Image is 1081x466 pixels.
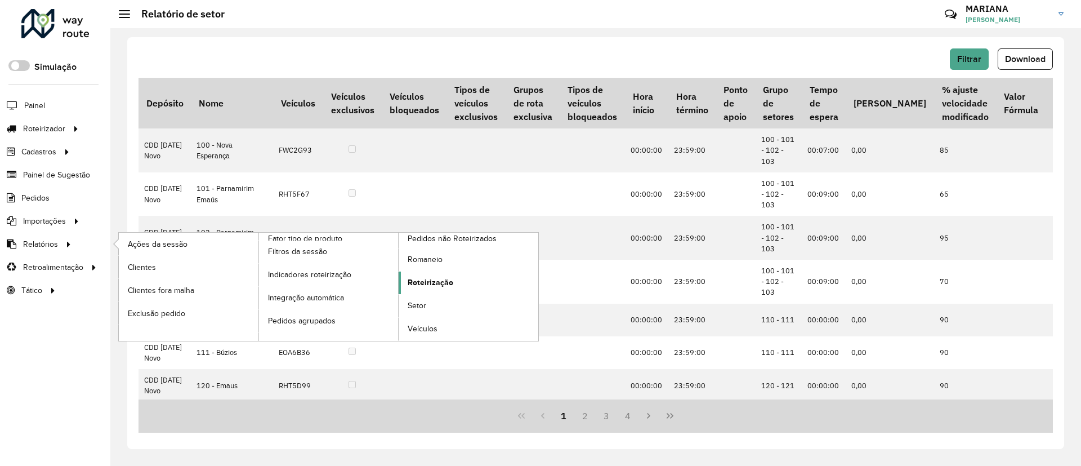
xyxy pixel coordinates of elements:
[802,78,846,128] th: Tempo de espera
[119,279,258,301] a: Clientes fora malha
[934,172,996,216] td: 65
[21,146,56,158] span: Cadastros
[716,78,755,128] th: Ponto de apoio
[996,78,1046,128] th: Valor Fórmula
[966,3,1050,14] h3: MARIANA
[950,48,989,70] button: Filtrar
[1005,54,1046,64] span: Download
[191,369,273,402] td: 120 - Emaus
[934,260,996,304] td: 70
[802,304,846,336] td: 00:00:00
[191,172,273,216] td: 101 - Parnamirim Emaús
[408,233,497,245] span: Pedidos não Roteirizados
[802,172,846,216] td: 00:09:00
[259,287,399,309] a: Integração automática
[139,216,191,260] td: CDD [DATE] Novo
[139,336,191,369] td: CDD [DATE] Novo
[408,300,426,312] span: Setor
[506,78,560,128] th: Grupos de rota exclusiva
[128,261,156,273] span: Clientes
[191,216,273,260] td: 102 - Parnamirim Centro
[24,100,45,112] span: Painel
[119,233,399,340] a: Fator tipo de produto
[382,78,446,128] th: Veículos bloqueados
[119,302,258,325] a: Exclusão pedido
[934,78,996,128] th: % ajuste velocidade modificado
[268,246,327,258] span: Filtros da sessão
[846,216,933,260] td: 0,00
[668,216,716,260] td: 23:59:00
[998,48,1053,70] button: Download
[119,233,258,255] a: Ações da sessão
[259,310,399,332] a: Pedidos agrupados
[846,128,933,172] td: 0,00
[447,78,506,128] th: Tipos de veículos exclusivos
[273,336,323,369] td: EOA6B36
[846,172,933,216] td: 0,00
[668,260,716,304] td: 23:59:00
[574,405,596,427] button: 2
[273,369,323,402] td: RHT5D99
[323,78,382,128] th: Veículos exclusivos
[625,260,668,304] td: 00:00:00
[34,60,77,74] label: Simulação
[273,128,323,172] td: FWC2G93
[191,78,273,128] th: Nome
[756,260,802,304] td: 100 - 101 - 102 - 103
[625,216,668,260] td: 00:00:00
[23,238,58,250] span: Relatórios
[756,172,802,216] td: 100 - 101 - 102 - 103
[756,78,802,128] th: Grupo de setores
[659,405,681,427] button: Last Page
[756,128,802,172] td: 100 - 101 - 102 - 103
[846,369,933,402] td: 0,00
[756,216,802,260] td: 100 - 101 - 102 - 103
[625,369,668,402] td: 00:00:00
[625,128,668,172] td: 00:00:00
[668,336,716,369] td: 23:59:00
[617,405,638,427] button: 4
[23,123,65,135] span: Roteirizador
[934,336,996,369] td: 90
[268,269,351,281] span: Indicadores roteirização
[756,369,802,402] td: 120 - 121
[128,308,185,319] span: Exclusão pedido
[130,8,225,20] h2: Relatório de setor
[802,128,846,172] td: 00:07:00
[596,405,617,427] button: 3
[846,260,933,304] td: 0,00
[273,78,323,128] th: Veículos
[268,315,336,327] span: Pedidos agrupados
[802,369,846,402] td: 00:00:00
[846,78,933,128] th: [PERSON_NAME]
[939,2,963,26] a: Contato Rápido
[408,254,443,265] span: Romaneio
[846,304,933,336] td: 0,00
[23,261,83,273] span: Retroalimentação
[625,304,668,336] td: 00:00:00
[273,216,323,260] td: RHT5F38
[802,216,846,260] td: 00:09:00
[273,172,323,216] td: RHT5F67
[399,248,538,271] a: Romaneio
[139,369,191,402] td: CDD [DATE] Novo
[21,192,50,204] span: Pedidos
[399,318,538,340] a: Veículos
[139,78,191,128] th: Depósito
[119,256,258,278] a: Clientes
[128,285,194,296] span: Clientes fora malha
[560,78,624,128] th: Tipos de veículos bloqueados
[268,233,342,245] span: Fator tipo de produto
[638,405,659,427] button: Next Page
[259,233,539,340] a: Pedidos não Roteirizados
[399,272,538,294] a: Roteirização
[259,241,399,263] a: Filtros da sessão
[259,264,399,286] a: Indicadores roteirização
[934,304,996,336] td: 90
[553,405,575,427] button: 1
[139,128,191,172] td: CDD [DATE] Novo
[756,304,802,336] td: 110 - 111
[268,292,344,304] span: Integração automática
[625,336,668,369] td: 00:00:00
[934,128,996,172] td: 85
